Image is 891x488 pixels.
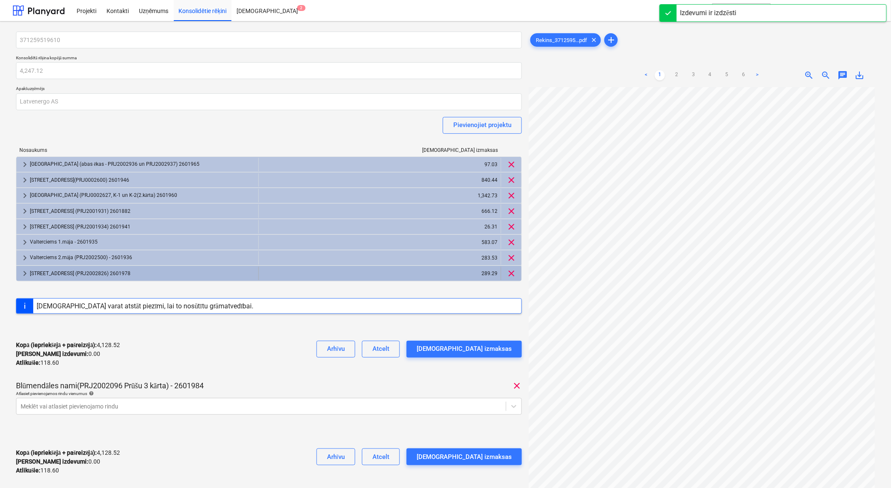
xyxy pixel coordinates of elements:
[16,55,522,62] p: Konsolidētā rēķina kopējā summa
[317,341,355,358] button: Arhīvu
[506,191,516,201] span: clear
[407,448,522,465] button: [DEMOGRAPHIC_DATA] izmaksas
[317,448,355,465] button: Arhīvu
[16,86,522,93] p: Apakšuzņēmējs
[16,448,120,457] p: 4,128.52
[506,175,516,185] span: clear
[16,449,97,456] strong: Kopā (iepriekšējā + pašreizējā) :
[20,191,30,201] span: keyboard_arrow_right
[16,467,40,474] strong: Atlikušie :
[16,381,204,391] p: Blūmendāles nami(PRJ2002096 Prūšu 3 kārta) - 2601984
[16,62,522,79] input: Konsolidētā rēķina kopējā summa
[16,350,100,358] p: 0.00
[16,147,259,153] div: Nosaukums
[362,341,400,358] button: Atcelt
[362,448,400,465] button: Atcelt
[20,237,30,247] span: keyboard_arrow_right
[30,236,255,249] div: Valterciems 1.māja - 2601935
[262,173,497,187] div: 840.44
[589,35,599,45] span: clear
[20,206,30,216] span: keyboard_arrow_right
[87,391,94,396] span: help
[530,33,601,47] div: Rekins_3712595...pdf
[30,189,255,202] div: [GEOGRAPHIC_DATA] (PRJ0002627, K-1 un K-2(2.kārta) 2601960
[512,381,522,391] span: clear
[262,189,497,202] div: 1,342.73
[672,70,682,80] a: Page 2
[372,451,389,462] div: Atcelt
[259,147,502,153] div: [DEMOGRAPHIC_DATA] izmaksas
[407,341,522,358] button: [DEMOGRAPHIC_DATA] izmaksas
[506,253,516,263] span: clear
[443,117,522,134] button: Pievienojiet projektu
[30,267,255,280] div: [STREET_ADDRESS] (PRJ2002826) 2601978
[705,70,715,80] a: Page 4
[16,32,522,48] input: Apvienotā rēķina nosaukums
[506,159,516,170] span: clear
[37,302,254,310] div: [DEMOGRAPHIC_DATA] varat atstāt piezīmi, lai to nosūtītu grāmatvedībai.
[641,70,652,80] a: Previous page
[16,358,59,367] p: 118.60
[16,342,97,348] strong: Kopā (iepriekšējā + pašreizējā) :
[453,119,511,130] div: Pievienojiet projektu
[16,341,120,350] p: 4,128.52
[16,391,522,396] div: Atlasiet pievienojamos rindu vienumus
[16,359,40,366] strong: Atlikušie :
[262,267,497,280] div: 289.29
[689,70,699,80] a: Page 3
[821,70,831,80] span: zoom_out
[417,451,512,462] div: [DEMOGRAPHIC_DATA] izmaksas
[20,222,30,232] span: keyboard_arrow_right
[849,448,891,488] iframe: Chat Widget
[16,458,88,465] strong: [PERSON_NAME] izdevumi :
[855,70,865,80] span: save_alt
[680,8,737,18] div: Izdevumi ir izdzēsti
[262,158,497,171] div: 97.03
[20,175,30,185] span: keyboard_arrow_right
[327,343,345,354] div: Arhīvu
[804,70,814,80] span: zoom_in
[506,206,516,216] span: clear
[20,159,30,170] span: keyboard_arrow_right
[506,237,516,247] span: clear
[262,236,497,249] div: 583.07
[262,220,497,233] div: 26.31
[30,204,255,218] div: [STREET_ADDRESS] (PRJ2001931) 2601882
[372,343,389,354] div: Atcelt
[655,70,665,80] a: Page 1 is your current page
[753,70,763,80] a: Next page
[20,253,30,263] span: keyboard_arrow_right
[722,70,732,80] a: Page 5
[297,5,306,11] span: 2
[16,93,522,110] input: Apakšuzņēmējs
[838,70,848,80] span: chat
[16,457,100,466] p: 0.00
[739,70,749,80] a: Page 6
[16,466,59,475] p: 118.60
[506,222,516,232] span: clear
[16,350,88,357] strong: [PERSON_NAME] izdevumi :
[30,173,255,187] div: [STREET_ADDRESS](PRJ0002600) 2601946
[20,268,30,278] span: keyboard_arrow_right
[327,451,345,462] div: Arhīvu
[30,251,255,265] div: Valterciems 2.māja (PRJ2002500) - 2601936
[531,37,592,43] span: Rekins_3712595...pdf
[506,268,516,278] span: clear
[606,35,616,45] span: add
[262,204,497,218] div: 666.12
[30,220,255,233] div: [STREET_ADDRESS] (PRJ2001934) 2601941
[30,158,255,171] div: [GEOGRAPHIC_DATA] (abas ēkas - PRJ2002936 un PRJ2002937) 2601965
[417,343,512,354] div: [DEMOGRAPHIC_DATA] izmaksas
[262,251,497,265] div: 283.53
